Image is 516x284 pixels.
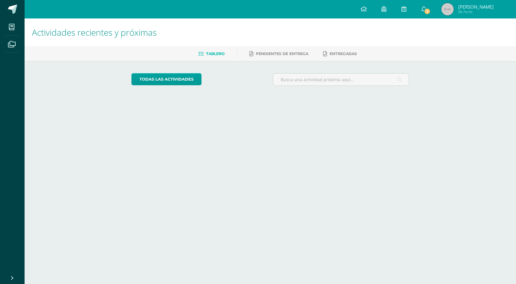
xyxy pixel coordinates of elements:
span: [PERSON_NAME] [458,4,494,10]
span: Actividades recientes y próximas [32,26,157,38]
a: todas las Actividades [131,73,201,85]
a: Entregadas [323,49,357,59]
span: Tablero [206,51,225,56]
span: Entregadas [330,51,357,56]
span: 3 [424,8,431,15]
span: Pendientes de entrega [256,51,308,56]
span: Mi Perfil [458,9,494,14]
input: Busca una actividad próxima aquí... [273,74,409,86]
a: Tablero [198,49,225,59]
a: Pendientes de entrega [249,49,308,59]
img: 45x45 [441,3,454,15]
